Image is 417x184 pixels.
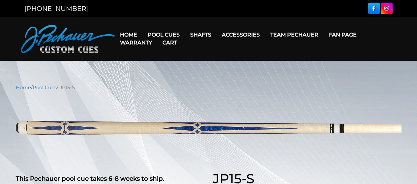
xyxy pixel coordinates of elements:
[33,85,57,91] a: Pool Cues
[185,26,217,43] a: Shafts
[21,25,115,53] img: Pechauer Custom Cues
[157,34,182,51] a: Cart
[16,85,31,91] a: Home
[25,5,88,13] a: [PHONE_NUMBER]
[115,26,142,43] a: Home
[142,26,185,43] a: Pool Cues
[16,175,164,182] strong: This Pechauer pool cue takes 6-8 weeks to ship.
[115,34,157,51] a: Warranty
[324,26,362,43] a: Fan Page
[265,26,324,43] a: Team Pechauer
[217,26,265,43] a: Accessories
[16,84,402,91] nav: Breadcrumb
